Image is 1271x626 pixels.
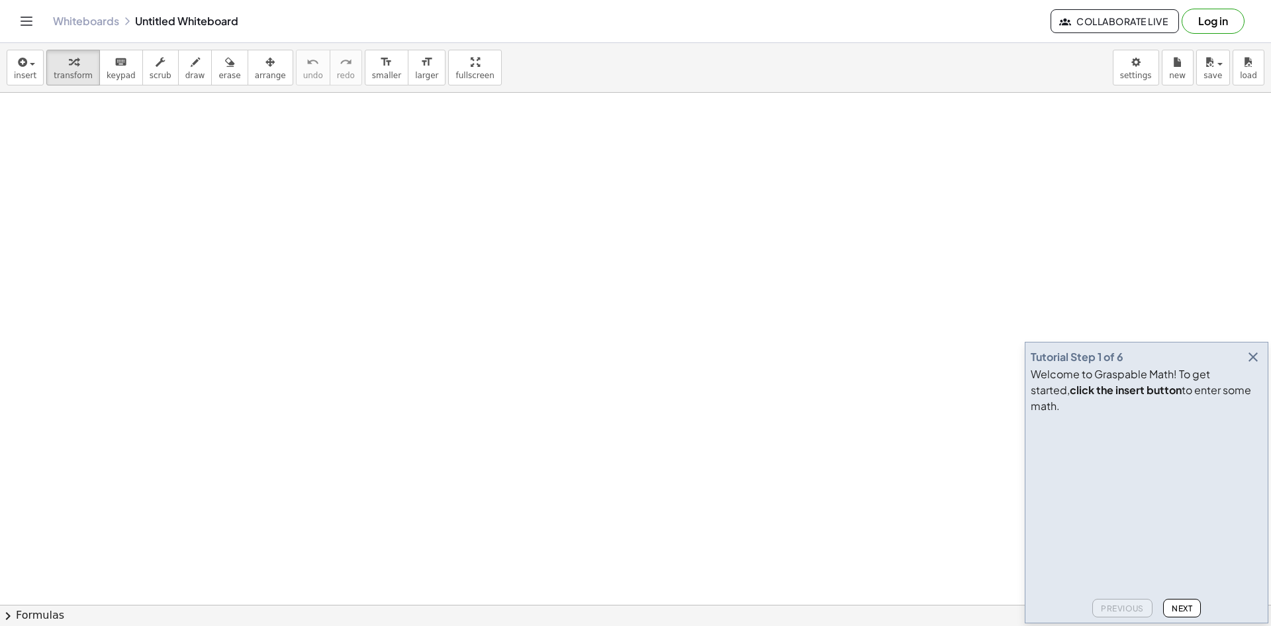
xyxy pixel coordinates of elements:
i: format_size [420,54,433,70]
button: save [1196,50,1230,85]
button: new [1162,50,1194,85]
span: settings [1120,71,1152,80]
i: redo [340,54,352,70]
button: Next [1163,599,1201,617]
button: Log in [1182,9,1245,34]
button: Collaborate Live [1051,9,1179,33]
button: keyboardkeypad [99,50,143,85]
span: arrange [255,71,286,80]
i: keyboard [115,54,127,70]
button: fullscreen [448,50,501,85]
button: draw [178,50,212,85]
a: Whiteboards [53,15,119,28]
div: Welcome to Graspable Math! To get started, to enter some math. [1031,366,1262,414]
button: erase [211,50,248,85]
span: save [1203,71,1222,80]
button: insert [7,50,44,85]
button: format_sizesmaller [365,50,408,85]
b: click the insert button [1070,383,1182,397]
div: Tutorial Step 1 of 6 [1031,349,1123,365]
button: settings [1113,50,1159,85]
span: load [1240,71,1257,80]
span: redo [337,71,355,80]
button: undoundo [296,50,330,85]
span: insert [14,71,36,80]
span: draw [185,71,205,80]
button: format_sizelarger [408,50,446,85]
button: Toggle navigation [16,11,37,32]
span: Next [1172,603,1192,613]
button: arrange [248,50,293,85]
span: undo [303,71,323,80]
button: transform [46,50,100,85]
span: smaller [372,71,401,80]
span: keypad [107,71,136,80]
span: fullscreen [455,71,494,80]
span: scrub [150,71,171,80]
i: undo [306,54,319,70]
button: load [1233,50,1264,85]
button: scrub [142,50,179,85]
span: Collaborate Live [1062,15,1168,27]
span: transform [54,71,93,80]
button: redoredo [330,50,362,85]
i: format_size [380,54,393,70]
span: larger [415,71,438,80]
span: new [1169,71,1186,80]
span: erase [218,71,240,80]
